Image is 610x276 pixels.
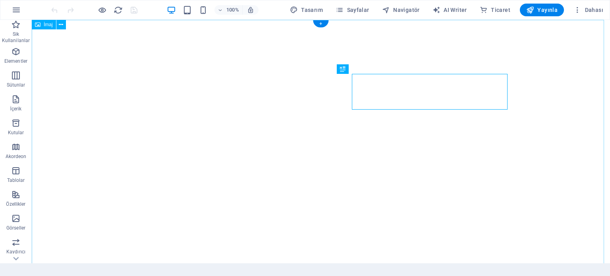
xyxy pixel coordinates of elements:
p: Kutular [8,129,24,136]
button: Tasarım [287,4,326,16]
button: Sayfalar [332,4,373,16]
button: 100% [214,5,243,15]
span: Yayınla [526,6,558,14]
h6: 100% [226,5,239,15]
p: Elementler [4,58,27,64]
button: Dahası [570,4,606,16]
i: Sayfayı yeniden yükleyin [114,6,123,15]
span: İmaj [44,22,53,27]
p: Özellikler [6,201,25,207]
button: Ön izleme modundan çıkıp düzenlemeye devam etmek için buraya tıklayın [97,5,107,15]
button: reload [113,5,123,15]
span: Ticaret [480,6,510,14]
i: Yeniden boyutlandırmada yakınlaştırma düzeyini seçilen cihaza uyacak şekilde otomatik olarak ayarla. [247,6,254,14]
span: Dahası [573,6,603,14]
button: Navigatör [379,4,423,16]
span: Tasarım [290,6,323,14]
button: Ticaret [477,4,513,16]
span: Navigatör [382,6,420,14]
p: Akordeon [6,153,27,160]
span: Sayfalar [336,6,369,14]
div: Tasarım (Ctrl+Alt+Y) [287,4,326,16]
button: Yayınla [520,4,564,16]
p: Kaydırıcı [6,249,25,255]
button: AI Writer [429,4,470,16]
p: Tablolar [7,177,25,183]
span: AI Writer [432,6,467,14]
p: İçerik [10,106,21,112]
p: Görseller [6,225,25,231]
div: + [313,20,328,27]
p: Sütunlar [7,82,25,88]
